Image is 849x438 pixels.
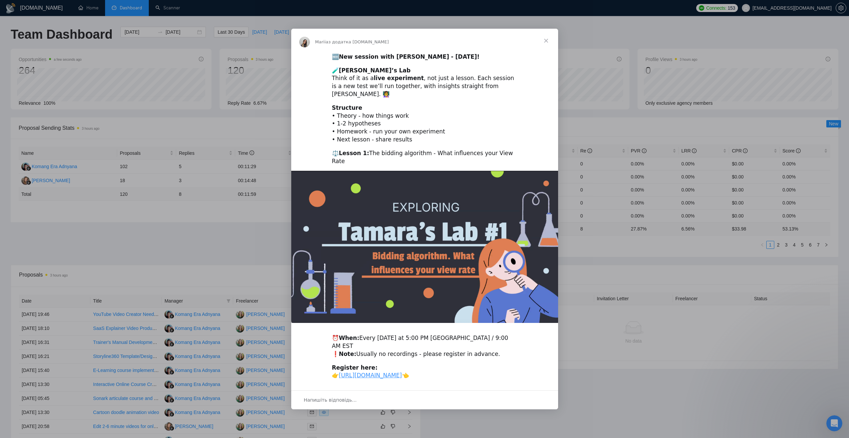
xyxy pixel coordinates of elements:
[332,364,378,371] b: Register here:
[374,75,424,81] b: live experiment
[534,29,558,53] span: Закрити
[339,372,402,379] a: [URL][DOMAIN_NAME]
[339,150,369,156] b: Lesson 1:
[332,149,517,165] div: ⚖️ The bidding algorithm - What influences your View Rate
[339,335,359,341] b: When:
[332,364,517,380] div: 👉 👈
[291,390,558,409] div: Відкрити бесіду й відповісти
[304,396,357,404] span: Напишіть відповідь…
[339,351,356,357] b: Note:
[332,67,517,98] div: 🧪 Think of it as a , not just a lesson. Each session is a new test we’ll run together, with insig...
[299,37,310,47] img: Profile image for Mariia
[339,53,480,60] b: New session with [PERSON_NAME] - [DATE]!
[332,53,517,61] div: 🆕
[339,67,411,74] b: [PERSON_NAME]’s Lab
[332,104,362,111] b: Structure
[315,39,329,44] span: Mariia
[332,334,517,358] div: ⏰ Every [DATE] at 5:00 PM [GEOGRAPHIC_DATA] / 9:00 AM EST ❗ Usually no recordings - please regist...
[328,39,389,44] span: з додатка [DOMAIN_NAME]
[332,104,517,144] div: • Theory - how things work • 1-2 hypotheses • Homework - run your own experiment • Next lesson - ...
